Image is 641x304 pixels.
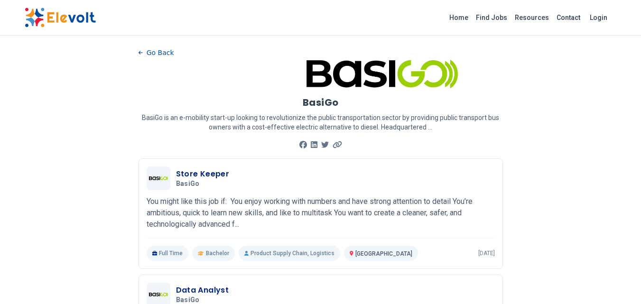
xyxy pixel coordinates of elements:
[139,46,174,60] button: Go Back
[553,10,584,25] a: Contact
[303,96,339,109] h1: BasiGo
[206,249,229,257] span: Bachelor
[147,166,495,261] a: BasiGoStore KeeperBasiGoYou might like this job if: You enjoy working with numbers and have stron...
[446,10,472,25] a: Home
[139,113,503,132] p: BasiGo is an e-mobility start-up looking to revolutionize the public transportation sector by pro...
[511,10,553,25] a: Resources
[25,8,96,28] img: Elevolt
[355,250,412,257] span: [GEOGRAPHIC_DATA]
[584,8,613,27] a: Login
[149,293,168,296] img: BasiGo
[176,285,229,296] h3: Data Analyst
[147,246,189,261] p: Full Time
[176,180,200,188] span: BasiGo
[307,60,458,88] img: BasiGo
[472,10,511,25] a: Find Jobs
[176,168,230,180] h3: Store Keeper
[147,196,495,230] p: You might like this job if: You enjoy working with numbers and have strong attention to detail Yo...
[478,249,495,257] p: [DATE]
[149,176,168,180] img: BasiGo
[239,246,340,261] p: Product Supply Chain, Logistics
